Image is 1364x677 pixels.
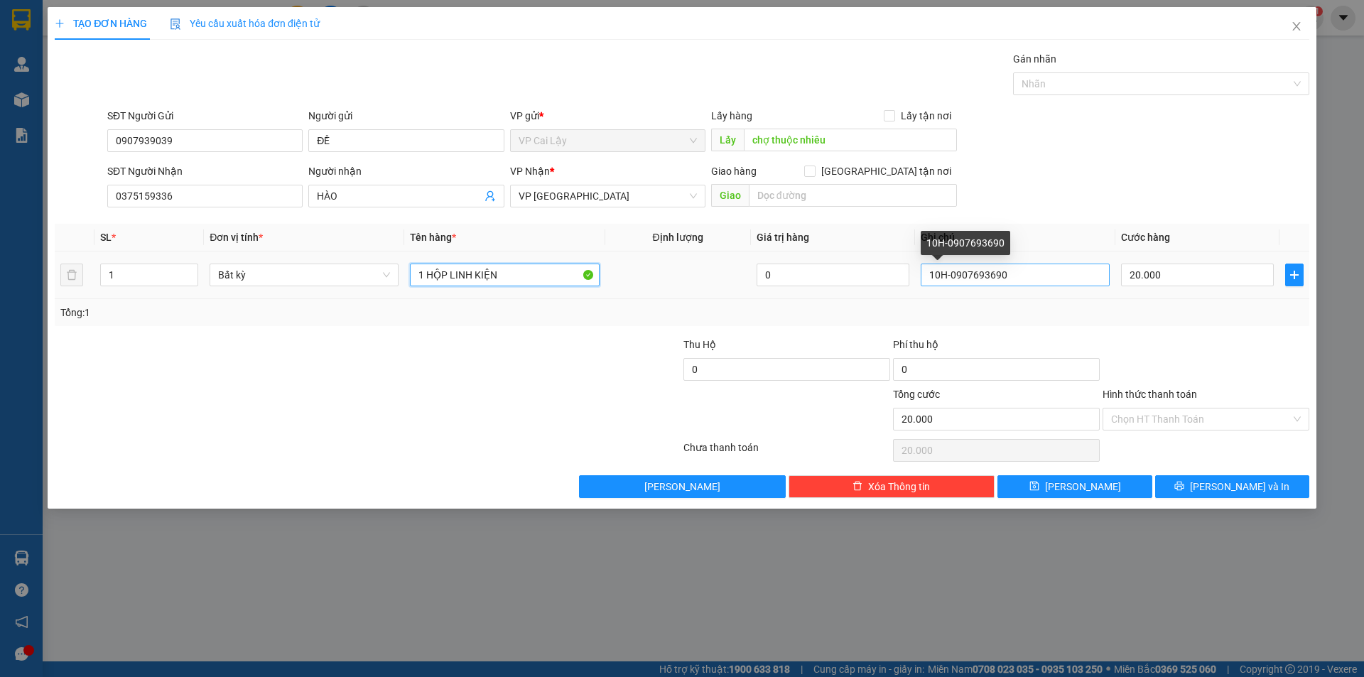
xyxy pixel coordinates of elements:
[749,184,957,207] input: Dọc đường
[1174,481,1184,492] span: printer
[789,475,995,498] button: deleteXóa Thông tin
[711,184,749,207] span: Giao
[100,232,112,243] span: SL
[757,264,909,286] input: 0
[107,108,303,124] div: SĐT Người Gửi
[757,232,809,243] span: Giá trị hàng
[308,108,504,124] div: Người gửi
[308,163,504,179] div: Người nhận
[744,129,957,151] input: Dọc đường
[895,108,957,124] span: Lấy tận nơi
[519,130,697,151] span: VP Cai Lậy
[915,224,1115,251] th: Ghi chú
[893,337,1100,358] div: Phí thu hộ
[485,190,496,202] span: user-add
[1045,479,1121,494] span: [PERSON_NAME]
[1291,21,1302,32] span: close
[510,166,550,177] span: VP Nhận
[210,232,263,243] span: Đơn vị tính
[711,129,744,151] span: Lấy
[410,264,599,286] input: VD: Bàn, Ghế
[1029,481,1039,492] span: save
[410,232,456,243] span: Tên hàng
[1155,475,1309,498] button: printer[PERSON_NAME] và In
[921,264,1110,286] input: Ghi Chú
[519,185,697,207] span: VP Sài Gòn
[1121,232,1170,243] span: Cước hàng
[1103,389,1197,400] label: Hình thức thanh toán
[868,479,930,494] span: Xóa Thông tin
[1190,479,1289,494] span: [PERSON_NAME] và In
[921,231,1010,255] div: 10H-0907693690
[107,163,303,179] div: SĐT Người Nhận
[893,389,940,400] span: Tổng cước
[55,18,147,29] span: TẠO ĐƠN HÀNG
[579,475,786,498] button: [PERSON_NAME]
[55,18,65,28] span: plus
[218,264,390,286] span: Bất kỳ
[1285,264,1304,286] button: plus
[60,305,526,320] div: Tổng: 1
[816,163,957,179] span: [GEOGRAPHIC_DATA] tận nơi
[1277,7,1316,47] button: Close
[653,232,703,243] span: Định lượng
[170,18,320,29] span: Yêu cầu xuất hóa đơn điện tử
[510,108,705,124] div: VP gửi
[682,440,892,465] div: Chưa thanh toán
[644,479,720,494] span: [PERSON_NAME]
[711,110,752,121] span: Lấy hàng
[170,18,181,30] img: icon
[683,339,716,350] span: Thu Hộ
[1013,53,1056,65] label: Gán nhãn
[852,481,862,492] span: delete
[997,475,1152,498] button: save[PERSON_NAME]
[60,264,83,286] button: delete
[1286,269,1303,281] span: plus
[711,166,757,177] span: Giao hàng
